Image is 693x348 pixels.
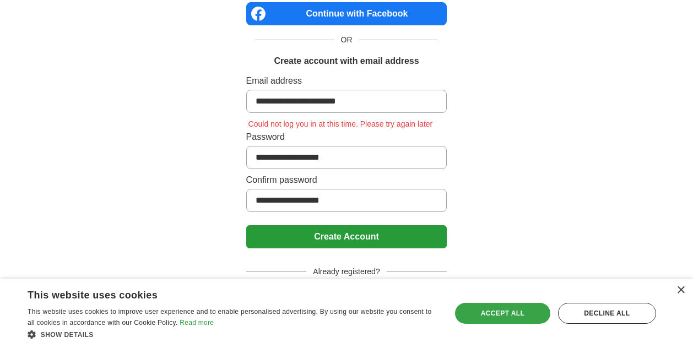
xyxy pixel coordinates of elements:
h1: Create account with email address [274,55,419,68]
div: Show details [28,329,438,340]
span: Could not log you in at this time. Please try again later [246,119,435,128]
a: Continue with Facebook [246,2,447,25]
label: Confirm password [246,173,447,187]
a: Read more, opens a new window [180,319,214,327]
div: This website uses cookies [28,285,411,302]
span: Show details [41,331,94,339]
div: Accept all [455,303,550,324]
label: Email address [246,74,447,88]
span: This website uses cookies to improve user experience and to enable personalised advertising. By u... [28,308,431,327]
div: Decline all [558,303,656,324]
label: Password [246,130,447,144]
span: OR [334,34,359,46]
button: Create Account [246,225,447,248]
span: Already registered? [306,266,386,278]
div: Close [676,286,685,295]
